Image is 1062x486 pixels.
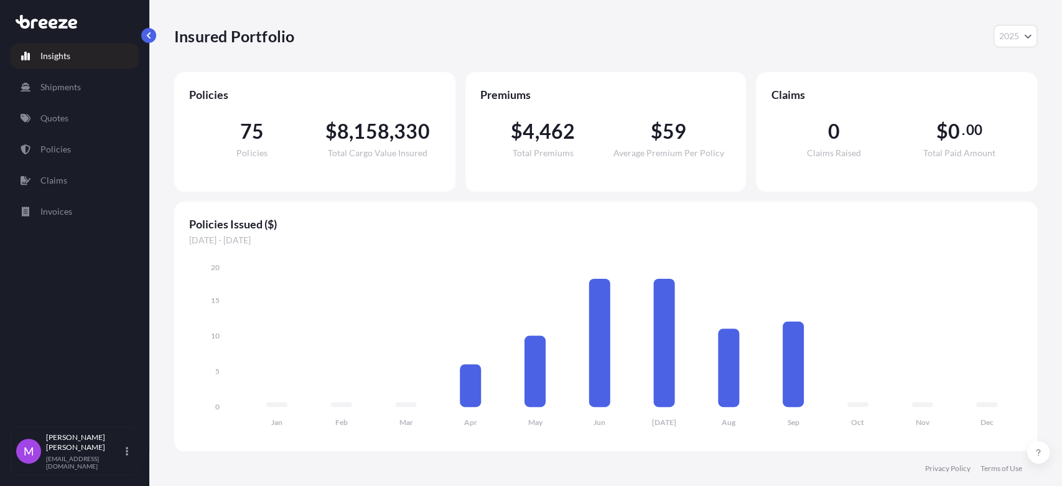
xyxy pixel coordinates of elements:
span: M [24,445,34,457]
span: 0 [948,121,960,141]
span: Policies [236,149,267,157]
span: , [534,121,539,141]
span: [DATE] - [DATE] [189,234,1022,246]
tspan: Dec [980,418,994,427]
span: . [962,125,965,135]
span: 00 [966,125,982,135]
p: [PERSON_NAME] [PERSON_NAME] [46,432,123,452]
tspan: 5 [215,367,220,376]
span: Total Paid Amount [923,149,995,157]
span: $ [325,121,337,141]
span: Average Premium Per Policy [613,149,724,157]
span: 462 [539,121,575,141]
tspan: Aug [722,418,736,427]
tspan: 15 [211,296,220,305]
span: 59 [663,121,686,141]
p: Quotes [40,112,68,124]
tspan: 20 [211,263,220,272]
tspan: Sep [787,418,799,427]
span: $ [651,121,663,141]
tspan: Mar [399,418,412,427]
tspan: Jan [271,418,282,427]
span: 2025 [999,30,1019,42]
tspan: 10 [211,331,220,340]
span: $ [511,121,523,141]
a: Policies [11,137,139,162]
p: Insured Portfolio [174,26,294,46]
span: , [349,121,353,141]
span: 75 [240,121,264,141]
span: 158 [353,121,389,141]
tspan: [DATE] [652,418,676,427]
a: Terms of Use [980,464,1022,474]
span: Policies [189,87,440,102]
p: Claims [40,174,67,187]
p: [EMAIL_ADDRESS][DOMAIN_NAME] [46,455,123,470]
span: 8 [337,121,349,141]
p: Policies [40,143,71,156]
span: 4 [523,121,534,141]
a: Insights [11,44,139,68]
tspan: Apr [464,418,477,427]
tspan: Oct [851,418,864,427]
tspan: Feb [335,418,348,427]
span: Claims Raised [807,149,861,157]
span: 330 [394,121,430,141]
span: 0 [828,121,840,141]
tspan: Nov [915,418,929,427]
tspan: 0 [215,402,220,411]
span: $ [936,121,948,141]
a: Privacy Policy [925,464,971,474]
span: Total Cargo Value Insured [328,149,427,157]
span: Total Premiums [513,149,574,157]
tspan: Jun [594,418,605,427]
p: Shipments [40,81,81,93]
a: Invoices [11,199,139,224]
p: Invoices [40,205,72,218]
span: Policies Issued ($) [189,217,1022,231]
span: , [389,121,394,141]
a: Quotes [11,106,139,131]
span: Claims [771,87,1022,102]
span: Premiums [480,87,732,102]
a: Claims [11,168,139,193]
button: Year Selector [994,25,1037,47]
tspan: May [528,418,543,427]
a: Shipments [11,75,139,100]
p: Insights [40,50,70,62]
